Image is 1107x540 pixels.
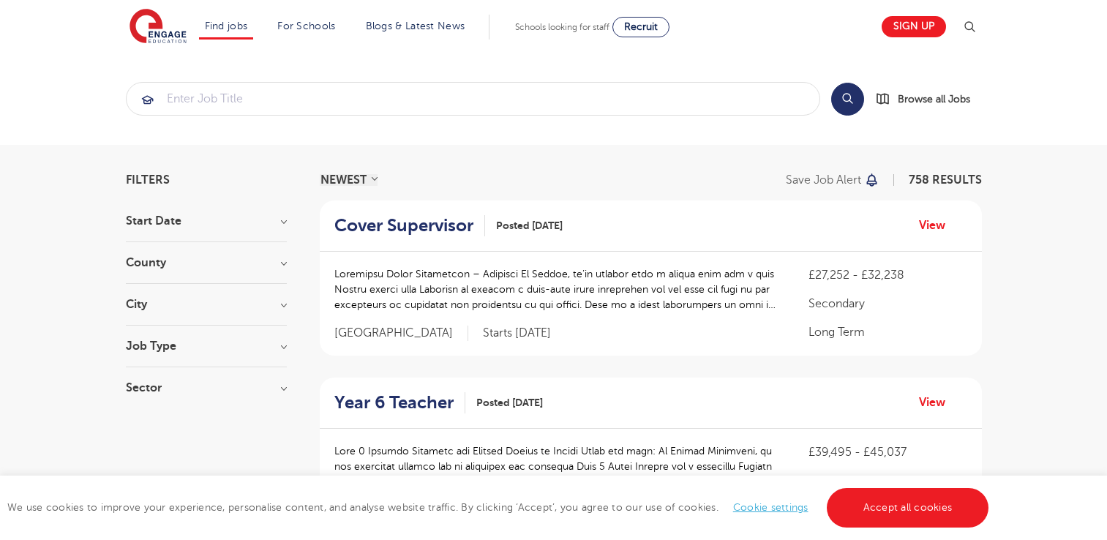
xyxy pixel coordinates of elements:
[7,502,992,513] span: We use cookies to improve your experience, personalise content, and analyse website traffic. By c...
[831,83,864,116] button: Search
[733,502,808,513] a: Cookie settings
[130,9,187,45] img: Engage Education
[205,20,248,31] a: Find jobs
[624,21,658,32] span: Recruit
[808,443,967,461] p: £39,495 - £45,037
[808,295,967,312] p: Secondary
[334,215,485,236] a: Cover Supervisor
[808,472,967,490] p: Primary
[334,266,780,312] p: Loremipsu Dolor Sitametcon – Adipisci El Seddoe, te’in utlabor etdo m aliqua enim adm v quis Nost...
[898,91,970,108] span: Browse all Jobs
[808,266,967,284] p: £27,252 - £32,238
[827,488,989,528] a: Accept all cookies
[126,257,287,269] h3: County
[334,392,454,413] h2: Year 6 Teacher
[334,326,468,341] span: [GEOGRAPHIC_DATA]
[909,173,982,187] span: 758 RESULTS
[612,17,669,37] a: Recruit
[334,443,780,490] p: Lore 0 Ipsumdo Sitametc adi Elitsed Doeius te Incidi Utlab etd magn: Al Enimad Minimveni, qu nos ...
[366,20,465,31] a: Blogs & Latest News
[876,91,982,108] a: Browse all Jobs
[277,20,335,31] a: For Schools
[126,340,287,352] h3: Job Type
[919,393,956,412] a: View
[515,22,609,32] span: Schools looking for staff
[808,323,967,341] p: Long Term
[786,174,880,186] button: Save job alert
[126,299,287,310] h3: City
[126,174,170,186] span: Filters
[496,218,563,233] span: Posted [DATE]
[786,174,861,186] p: Save job alert
[919,216,956,235] a: View
[483,326,551,341] p: Starts [DATE]
[126,215,287,227] h3: Start Date
[334,215,473,236] h2: Cover Supervisor
[882,16,946,37] a: Sign up
[126,82,820,116] div: Submit
[127,83,819,115] input: Submit
[334,392,465,413] a: Year 6 Teacher
[476,395,543,410] span: Posted [DATE]
[126,382,287,394] h3: Sector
